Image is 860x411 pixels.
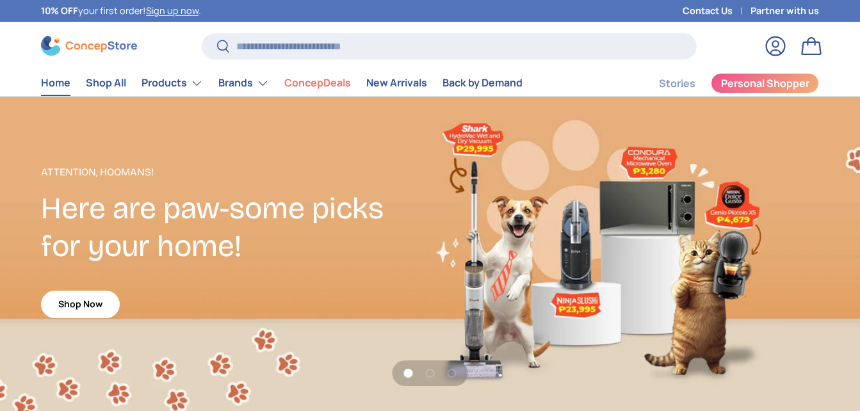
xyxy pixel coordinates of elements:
a: New Arrivals [366,70,427,95]
a: Products [142,70,203,96]
nav: Primary [41,70,523,96]
a: Shop Now [41,291,120,318]
a: ConcepDeals [284,70,351,95]
p: Attention, Hoomans! [41,165,430,180]
p: your first order! . [41,4,201,18]
a: Back by Demand [442,70,523,95]
strong: 10% OFF [41,4,78,17]
summary: Brands [211,70,277,96]
img: ConcepStore [41,36,137,56]
a: Shop All [86,70,126,95]
a: Contact Us [683,4,750,18]
h2: Here are paw-some picks for your home! [41,190,430,266]
a: Brands [218,70,269,96]
summary: Products [134,70,211,96]
a: Sign up now [146,4,199,17]
span: Personal Shopper [721,78,809,88]
a: Personal Shopper [711,73,819,93]
nav: Secondary [628,70,819,96]
a: Home [41,70,70,95]
a: Partner with us [750,4,819,18]
a: Stories [659,71,695,96]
